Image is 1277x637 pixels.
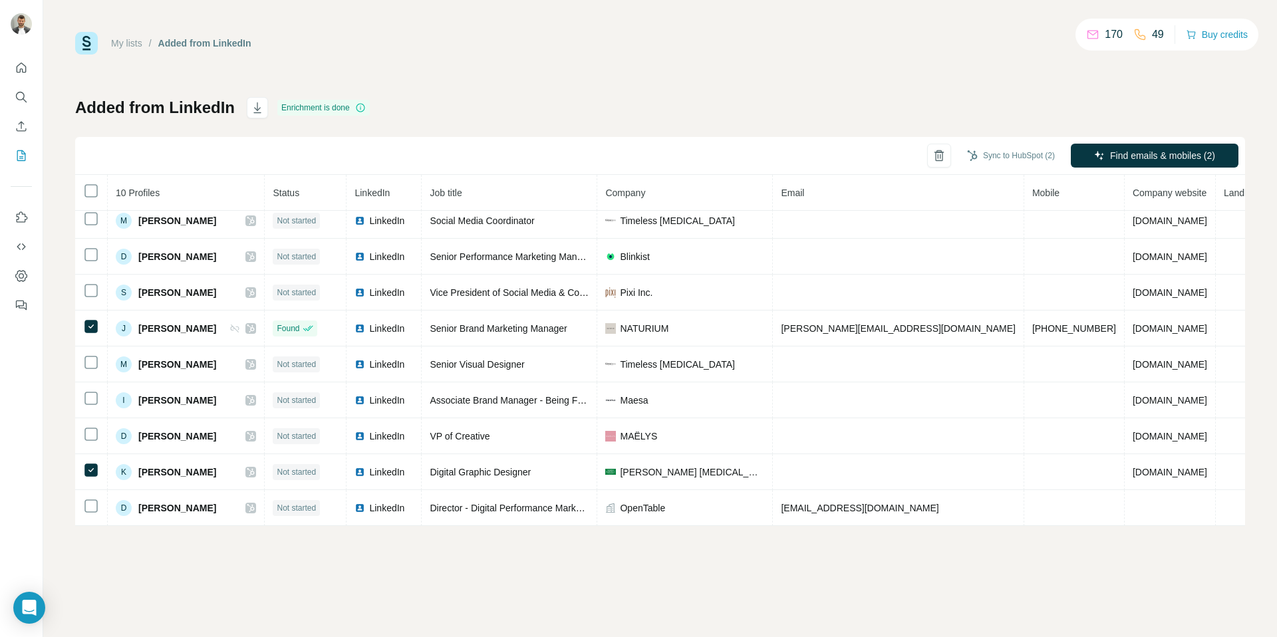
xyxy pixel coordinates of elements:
[11,114,32,138] button: Enrich CSV
[138,250,216,263] span: [PERSON_NAME]
[116,464,132,480] div: K
[605,362,616,366] img: company-logo
[1105,27,1123,43] p: 170
[75,97,235,118] h1: Added from LinkedIn
[11,144,32,168] button: My lists
[116,500,132,516] div: D
[430,251,739,262] span: Senior Performance Marketing Manager (Programmatic, Display & Affiliate)
[355,395,365,406] img: LinkedIn logo
[620,501,665,515] span: OpenTable
[430,287,600,298] span: Vice President of Social Media & Content
[620,286,652,299] span: Pixi Inc.
[138,501,216,515] span: [PERSON_NAME]
[1133,395,1207,406] span: [DOMAIN_NAME]
[430,467,531,477] span: Digital Graphic Designer
[116,285,132,301] div: S
[620,322,668,335] span: NATURIUM
[138,430,216,443] span: [PERSON_NAME]
[369,394,404,407] span: LinkedIn
[620,250,649,263] span: Blinkist
[1133,359,1207,370] span: [DOMAIN_NAME]
[1133,287,1207,298] span: [DOMAIN_NAME]
[116,320,132,336] div: J
[277,251,316,263] span: Not started
[11,56,32,80] button: Quick start
[138,358,216,371] span: [PERSON_NAME]
[781,323,1015,334] span: [PERSON_NAME][EMAIL_ADDRESS][DOMAIN_NAME]
[369,465,404,479] span: LinkedIn
[277,287,316,299] span: Not started
[277,322,299,334] span: Found
[1133,188,1206,198] span: Company website
[1032,323,1116,334] span: [PHONE_NUMBER]
[11,235,32,259] button: Use Surfe API
[1110,149,1215,162] span: Find emails & mobiles (2)
[277,358,316,370] span: Not started
[605,323,616,334] img: company-logo
[11,264,32,288] button: Dashboard
[116,356,132,372] div: M
[355,323,365,334] img: LinkedIn logo
[138,214,216,227] span: [PERSON_NAME]
[430,395,606,406] span: Associate Brand Manager - Being Frenshe
[116,249,132,265] div: D
[13,592,45,624] div: Open Intercom Messenger
[277,466,316,478] span: Not started
[430,431,490,442] span: VP of Creative
[355,188,390,198] span: LinkedIn
[1133,431,1207,442] span: [DOMAIN_NAME]
[116,392,132,408] div: I
[138,322,216,335] span: [PERSON_NAME]
[116,428,132,444] div: D
[1152,27,1164,43] p: 49
[11,205,32,229] button: Use Surfe on LinkedIn
[116,188,160,198] span: 10 Profiles
[355,215,365,226] img: LinkedIn logo
[277,430,316,442] span: Not started
[430,503,596,513] span: Director - Digital Performance Marketing
[277,100,370,116] div: Enrichment is done
[277,215,316,227] span: Not started
[355,431,365,442] img: LinkedIn logo
[1133,251,1207,262] span: [DOMAIN_NAME]
[781,188,804,198] span: Email
[369,214,404,227] span: LinkedIn
[273,188,299,198] span: Status
[430,215,534,226] span: Social Media Coordinator
[369,501,404,515] span: LinkedIn
[277,502,316,514] span: Not started
[1133,467,1207,477] span: [DOMAIN_NAME]
[355,287,365,298] img: LinkedIn logo
[605,469,616,475] img: company-logo
[605,188,645,198] span: Company
[430,359,524,370] span: Senior Visual Designer
[355,251,365,262] img: LinkedIn logo
[111,38,142,49] a: My lists
[116,213,132,229] div: M
[369,430,404,443] span: LinkedIn
[605,431,616,442] img: company-logo
[1224,188,1259,198] span: Landline
[11,85,32,109] button: Search
[781,503,938,513] span: [EMAIL_ADDRESS][DOMAIN_NAME]
[11,13,32,35] img: Avatar
[277,394,316,406] span: Not started
[355,359,365,370] img: LinkedIn logo
[138,465,216,479] span: [PERSON_NAME]
[1032,188,1060,198] span: Mobile
[369,250,404,263] span: LinkedIn
[620,358,734,371] span: Timeless [MEDICAL_DATA]
[149,37,152,50] li: /
[1133,323,1207,334] span: [DOMAIN_NAME]
[355,503,365,513] img: LinkedIn logo
[1186,25,1248,44] button: Buy credits
[369,286,404,299] span: LinkedIn
[138,394,216,407] span: [PERSON_NAME]
[430,323,567,334] span: Senior Brand Marketing Manager
[158,37,251,50] div: Added from LinkedIn
[620,430,657,443] span: MAËLYS
[620,214,734,227] span: Timeless [MEDICAL_DATA]
[605,287,616,298] img: company-logo
[430,188,462,198] span: Job title
[1133,215,1207,226] span: [DOMAIN_NAME]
